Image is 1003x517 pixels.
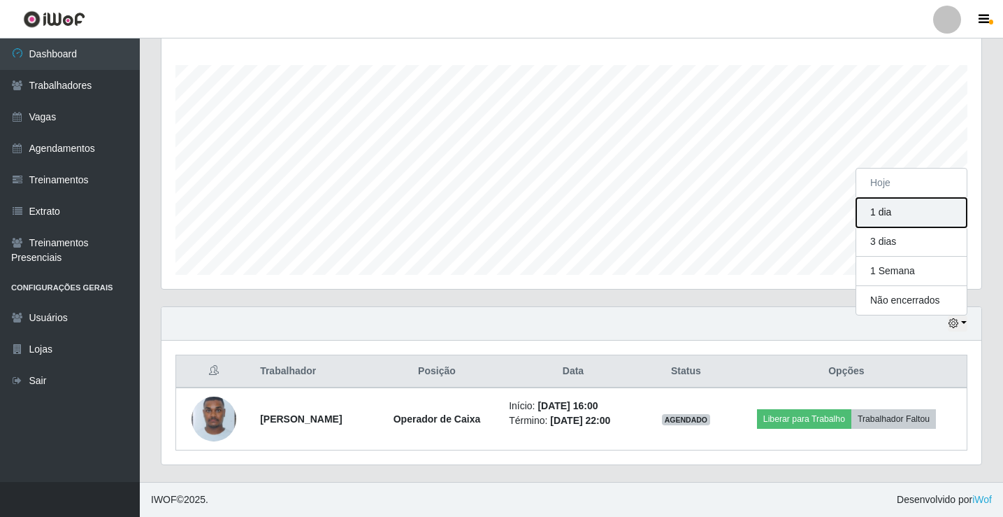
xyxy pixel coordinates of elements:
[662,414,711,425] span: AGENDADO
[856,169,967,198] button: Hoje
[260,413,342,425] strong: [PERSON_NAME]
[856,198,967,227] button: 1 dia
[373,355,500,388] th: Posição
[856,257,967,286] button: 1 Semana
[509,413,637,428] li: Término:
[537,400,598,411] time: [DATE] 16:00
[851,409,936,429] button: Trabalhador Faltou
[252,355,373,388] th: Trabalhador
[856,286,967,315] button: Não encerrados
[757,409,851,429] button: Liberar para Trabalho
[550,415,610,426] time: [DATE] 22:00
[23,10,85,28] img: CoreUI Logo
[726,355,967,388] th: Opções
[972,494,992,505] a: iWof
[394,413,481,425] strong: Operador de Caixa
[151,494,177,505] span: IWOF
[509,399,637,413] li: Início:
[897,493,992,507] span: Desenvolvido por
[646,355,726,388] th: Status
[151,493,208,507] span: © 2025 .
[856,227,967,257] button: 3 dias
[192,390,236,448] img: 1721222476236.jpeg
[500,355,646,388] th: Data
